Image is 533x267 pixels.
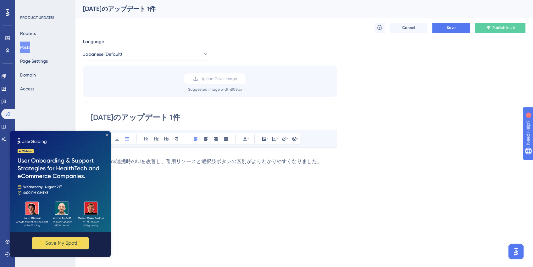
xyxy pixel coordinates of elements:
input: Post Title [91,112,329,122]
div: 1 [44,3,46,8]
button: Domain [20,69,36,81]
button: Publish in JA [475,23,525,33]
iframe: UserGuiding AI Assistant Launcher [507,242,525,261]
span: Teams連携時のUIを改善し、引用リソースと選択肢ボタンの区別がよりわかりやすくなりました。 [101,158,322,164]
span: Save [447,25,456,30]
button: Japanese (Default) [83,48,209,60]
button: Posts [20,42,30,53]
span: Language [83,38,104,45]
span: Upload Cover Image [201,76,237,81]
button: Access [20,83,34,94]
button: Reports [20,28,36,39]
div: Suggested image width 808 px [188,87,242,92]
div: PRODUCT UPDATES [20,15,54,20]
div: [DATE]のアップデート 1件 [83,4,510,13]
button: Page Settings [20,55,48,67]
button: ✨ Save My Spot!✨ [22,106,79,118]
button: Save [432,23,470,33]
div: Close Preview [96,3,98,5]
span: Publish in JA [492,25,515,30]
span: Japanese (Default) [83,50,122,58]
button: Cancel [390,23,427,33]
span: Cancel [402,25,415,30]
span: Need Help? [15,2,39,9]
